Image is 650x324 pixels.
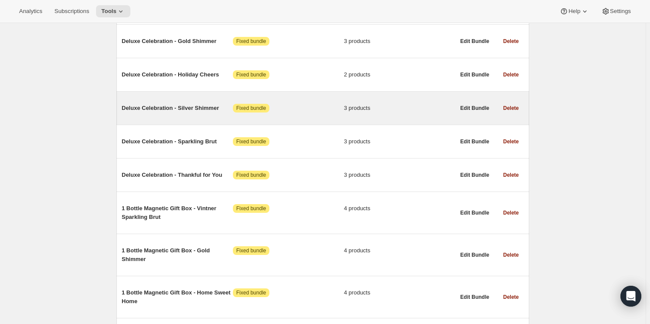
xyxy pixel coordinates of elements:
span: Deluxe Celebration - Sparkling Brut [122,137,233,146]
span: Deluxe Celebration - Silver Shimmer [122,104,233,112]
span: 1 Bottle Magnetic Gift Box - Gold Shimmer [122,246,233,264]
span: Edit Bundle [460,138,489,145]
span: 4 products [344,246,455,255]
button: Delete [498,207,524,219]
span: Delete [503,105,519,112]
span: Fixed bundle [236,105,266,112]
button: Delete [498,249,524,261]
button: Delete [498,169,524,181]
span: Delete [503,209,519,216]
button: Edit Bundle [455,69,494,81]
button: Delete [498,102,524,114]
span: Edit Bundle [460,105,489,112]
span: Delete [503,138,519,145]
span: Edit Bundle [460,294,489,301]
button: Settings [596,5,636,17]
span: Deluxe Celebration - Thankful for You [122,171,233,179]
span: Fixed bundle [236,38,266,45]
span: Settings [610,8,631,15]
span: Tools [101,8,116,15]
span: 4 products [344,288,455,297]
span: Delete [503,251,519,258]
button: Edit Bundle [455,35,494,47]
span: 3 products [344,104,455,112]
button: Edit Bundle [455,102,494,114]
button: Edit Bundle [455,207,494,219]
span: Fixed bundle [236,71,266,78]
span: Subscriptions [54,8,89,15]
span: Fixed bundle [236,138,266,145]
button: Subscriptions [49,5,94,17]
span: 4 products [344,204,455,213]
span: 3 products [344,137,455,146]
span: Deluxe Celebration - Gold Shimmer [122,37,233,46]
span: Edit Bundle [460,38,489,45]
button: Edit Bundle [455,169,494,181]
span: Edit Bundle [460,71,489,78]
button: Edit Bundle [455,249,494,261]
button: Delete [498,291,524,303]
span: Edit Bundle [460,209,489,216]
button: Delete [498,136,524,148]
button: Edit Bundle [455,136,494,148]
button: Analytics [14,5,47,17]
span: 2 products [344,70,455,79]
button: Tools [96,5,130,17]
span: Deluxe Celebration - Holiday Cheers [122,70,233,79]
button: Edit Bundle [455,291,494,303]
span: Delete [503,38,519,45]
button: Delete [498,35,524,47]
span: 3 products [344,171,455,179]
span: Fixed bundle [236,247,266,254]
span: 1 Bottle Magnetic Gift Box - Vintner Sparkling Brut [122,204,233,222]
span: 1 Bottle Magnetic Gift Box - Home Sweet Home [122,288,233,306]
span: Fixed bundle [236,289,266,296]
span: Analytics [19,8,42,15]
span: Fixed bundle [236,205,266,212]
span: Fixed bundle [236,172,266,179]
span: Delete [503,294,519,301]
span: Help [568,8,580,15]
span: 3 products [344,37,455,46]
span: Delete [503,172,519,179]
span: Edit Bundle [460,251,489,258]
button: Delete [498,69,524,81]
button: Help [554,5,594,17]
div: Open Intercom Messenger [620,286,641,307]
span: Delete [503,71,519,78]
span: Edit Bundle [460,172,489,179]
